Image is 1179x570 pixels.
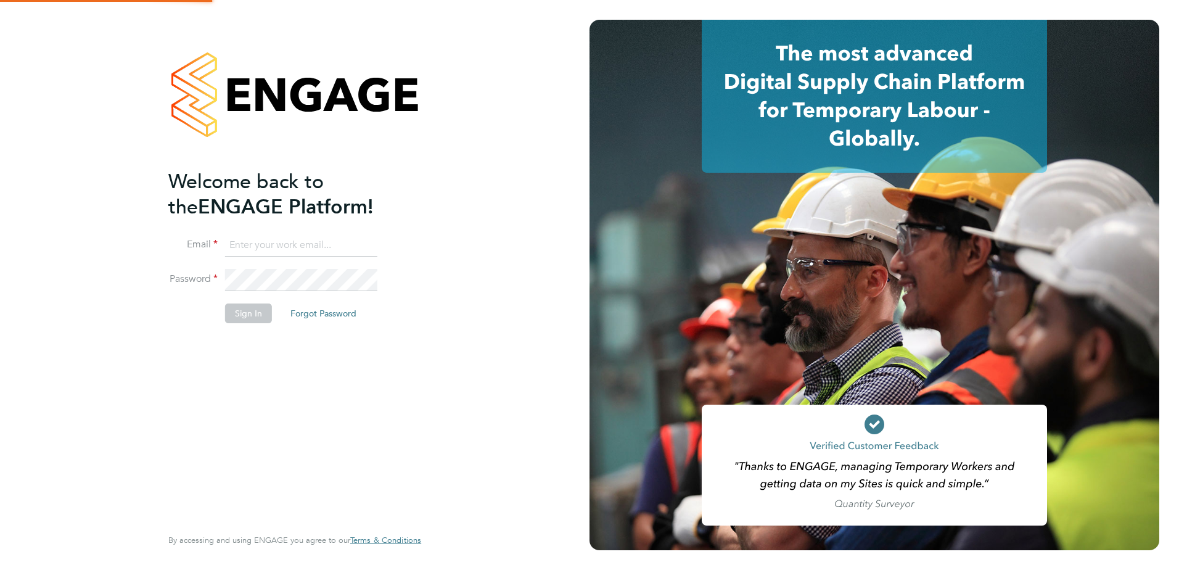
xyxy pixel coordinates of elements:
label: Password [168,273,218,286]
span: By accessing and using ENGAGE you agree to our [168,535,421,545]
span: Terms & Conditions [350,535,421,545]
a: Terms & Conditions [350,535,421,545]
span: Welcome back to the [168,170,324,219]
button: Sign In [225,304,272,323]
input: Enter your work email... [225,234,377,257]
label: Email [168,238,218,251]
button: Forgot Password [281,304,366,323]
h2: ENGAGE Platform! [168,169,409,220]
